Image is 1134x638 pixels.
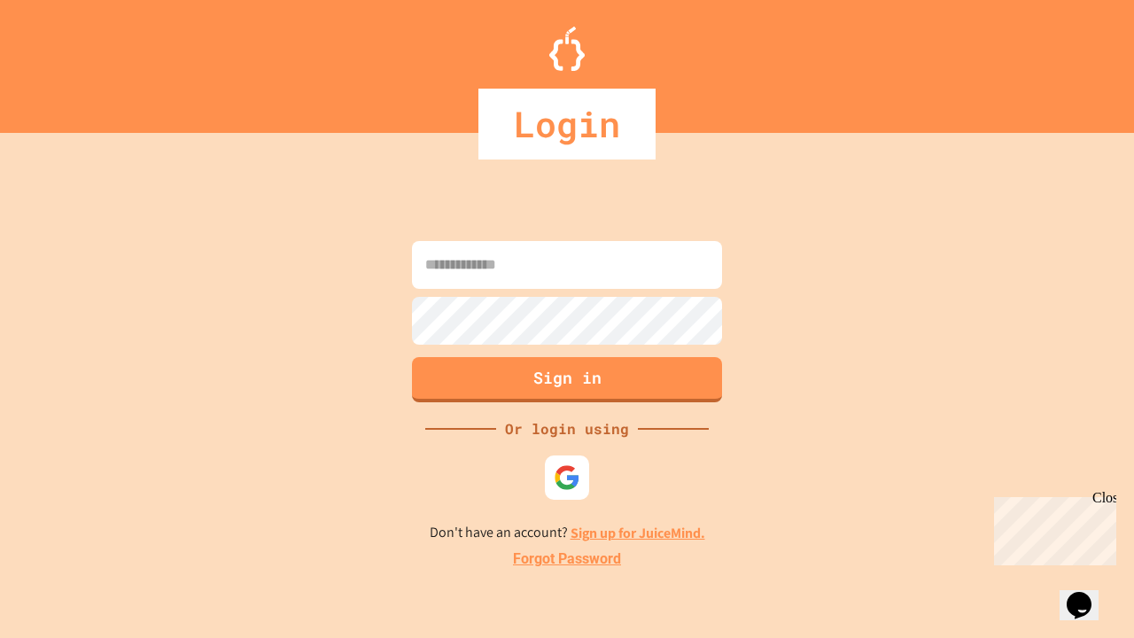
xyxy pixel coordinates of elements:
div: Chat with us now!Close [7,7,122,113]
div: Or login using [496,418,638,440]
img: google-icon.svg [554,464,580,491]
div: Login [478,89,656,159]
iframe: chat widget [987,490,1116,565]
a: Forgot Password [513,549,621,570]
button: Sign in [412,357,722,402]
a: Sign up for JuiceMind. [571,524,705,542]
iframe: chat widget [1060,567,1116,620]
p: Don't have an account? [430,522,705,544]
img: Logo.svg [549,27,585,71]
